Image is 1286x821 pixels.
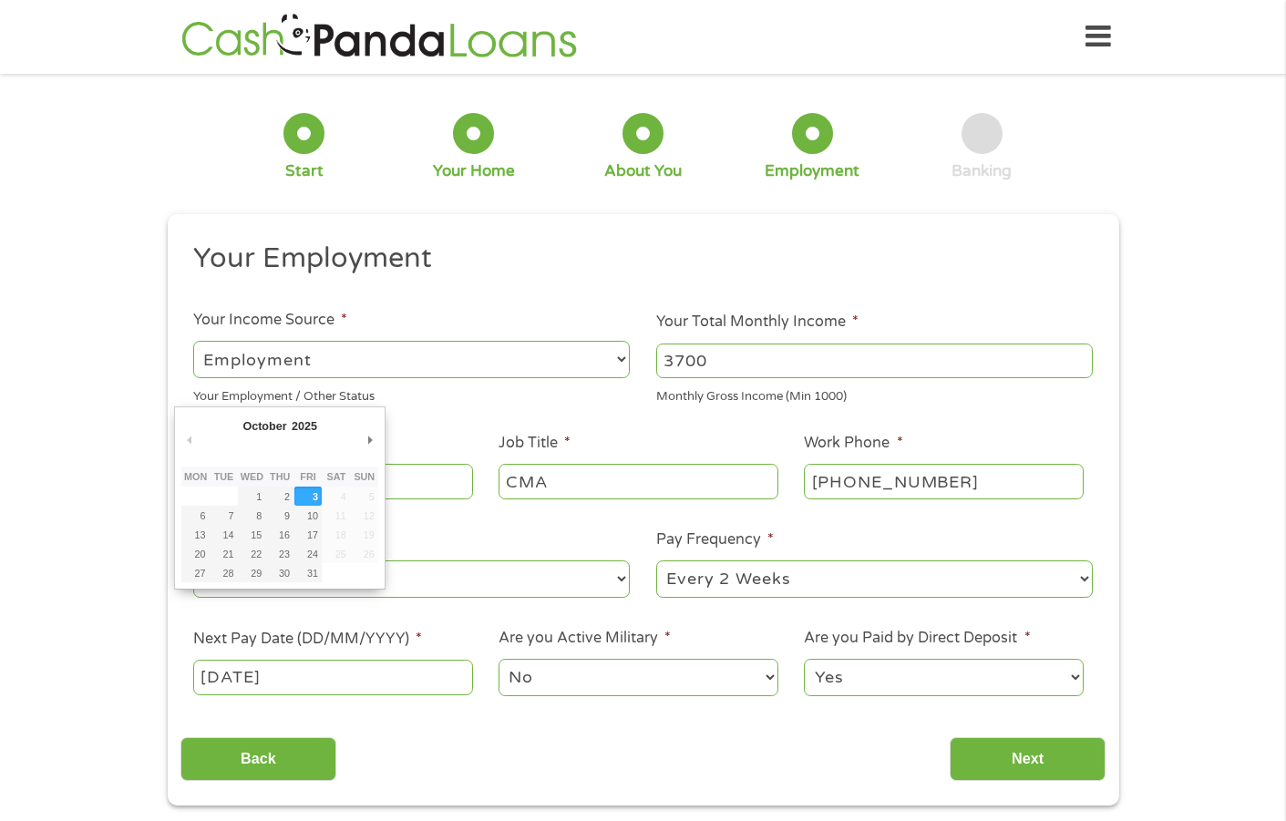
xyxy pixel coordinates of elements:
[184,471,207,482] abbr: Monday
[266,487,294,506] button: 2
[180,737,336,782] input: Back
[804,629,1030,648] label: Are you Paid by Direct Deposit
[266,506,294,525] button: 9
[294,525,323,544] button: 17
[433,161,515,181] div: Your Home
[656,382,1093,406] div: Monthly Gross Income (Min 1000)
[326,471,345,482] abbr: Saturday
[193,382,630,406] div: Your Employment / Other Status
[294,544,323,563] button: 24
[300,471,315,482] abbr: Friday
[176,11,582,63] img: GetLoanNow Logo
[354,471,375,482] abbr: Sunday
[950,737,1106,782] input: Next
[804,464,1083,498] input: (231) 754-4010
[210,563,238,582] button: 28
[238,525,266,544] button: 15
[499,434,571,453] label: Job Title
[266,525,294,544] button: 16
[238,563,266,582] button: 29
[270,471,290,482] abbr: Thursday
[294,506,323,525] button: 10
[210,525,238,544] button: 14
[181,506,210,525] button: 6
[266,544,294,563] button: 23
[656,530,774,549] label: Pay Frequency
[241,471,263,482] abbr: Wednesday
[289,414,319,438] div: 2025
[238,487,266,506] button: 1
[210,506,238,525] button: 7
[193,660,472,694] input: Use the arrow keys to pick a date
[952,161,1012,181] div: Banking
[656,344,1093,378] input: 1800
[656,313,859,332] label: Your Total Monthly Income
[804,434,902,453] label: Work Phone
[193,241,1079,277] h2: Your Employment
[362,427,378,452] button: Next Month
[193,630,422,649] label: Next Pay Date (DD/MM/YYYY)
[210,544,238,563] button: 21
[499,629,671,648] label: Are you Active Military
[294,563,323,582] button: 31
[765,161,859,181] div: Employment
[181,563,210,582] button: 27
[499,464,777,498] input: Cashier
[285,161,324,181] div: Start
[238,506,266,525] button: 8
[214,471,234,482] abbr: Tuesday
[241,414,290,438] div: October
[294,487,323,506] button: 3
[193,311,347,330] label: Your Income Source
[266,563,294,582] button: 30
[181,544,210,563] button: 20
[181,427,198,452] button: Previous Month
[604,161,682,181] div: About You
[181,525,210,544] button: 13
[238,544,266,563] button: 22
